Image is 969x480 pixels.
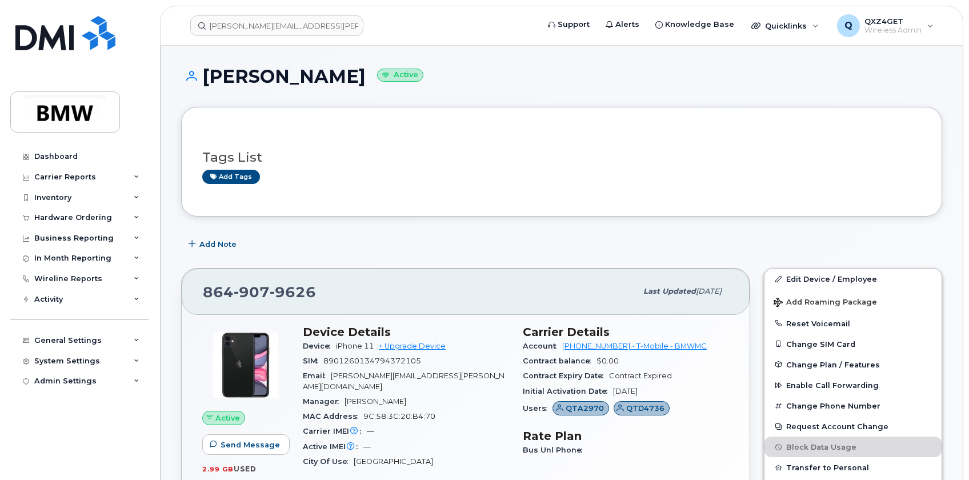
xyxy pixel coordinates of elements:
small: Active [377,69,423,82]
button: Send Message [202,434,290,455]
span: Users [523,404,552,413]
span: Add Note [199,239,237,250]
span: Contract Expired [609,371,672,380]
span: 9C:58:3C:20:B4:70 [363,412,435,421]
span: City Of Use [303,457,354,466]
span: 2.99 GB [202,465,234,473]
span: iPhone 11 [336,342,374,350]
span: Change Plan / Features [786,360,880,369]
h3: Tags List [202,150,921,165]
span: Contract balance [523,357,596,365]
button: Request Account Change [764,416,942,437]
span: QTD4736 [626,403,664,414]
button: Block Data Usage [764,437,942,457]
span: 907 [234,283,270,301]
button: Add Note [181,234,246,254]
span: [PERSON_NAME][EMAIL_ADDRESS][PERSON_NAME][DOMAIN_NAME] [303,371,504,390]
span: Initial Activation Date [523,387,613,395]
span: Device [303,342,336,350]
span: Last updated [643,287,696,295]
img: iPhone_11.jpg [211,331,280,399]
h1: [PERSON_NAME] [181,66,942,86]
span: [DATE] [696,287,722,295]
button: Reset Voicemail [764,313,942,334]
a: QTA2970 [552,404,609,413]
span: [PERSON_NAME] [345,397,406,406]
span: QTA2970 [566,403,604,414]
span: 9626 [270,283,316,301]
span: MAC Address [303,412,363,421]
a: Add tags [202,170,260,184]
span: Email [303,371,331,380]
span: Manager [303,397,345,406]
span: — [367,427,374,435]
a: Edit Device / Employee [764,269,942,289]
span: Active [215,413,240,423]
span: Account [523,342,562,350]
span: used [234,465,257,473]
span: Active IMEI [303,442,363,451]
button: Change Phone Number [764,395,942,416]
button: Enable Call Forwarding [764,375,942,395]
span: Bus Unl Phone [523,446,588,454]
span: [DATE] [613,387,638,395]
h3: Rate Plan [523,429,729,443]
a: [PHONE_NUMBER] - T-Mobile - BMWMC [562,342,707,350]
span: Add Roaming Package [774,298,877,309]
a: QTD4736 [614,404,670,413]
button: Change SIM Card [764,334,942,354]
button: Transfer to Personal [764,457,942,478]
span: Enable Call Forwarding [786,381,879,390]
span: — [363,442,371,451]
h3: Carrier Details [523,325,729,339]
button: Change Plan / Features [764,354,942,375]
iframe: Messenger Launcher [919,430,960,471]
span: Carrier IMEI [303,427,367,435]
span: 864 [203,283,316,301]
span: [GEOGRAPHIC_DATA] [354,457,433,466]
span: SIM [303,357,323,365]
span: $0.00 [596,357,619,365]
span: Send Message [221,439,280,450]
button: Add Roaming Package [764,290,942,313]
span: Contract Expiry Date [523,371,609,380]
a: + Upgrade Device [379,342,446,350]
span: 8901260134794372105 [323,357,421,365]
h3: Device Details [303,325,509,339]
